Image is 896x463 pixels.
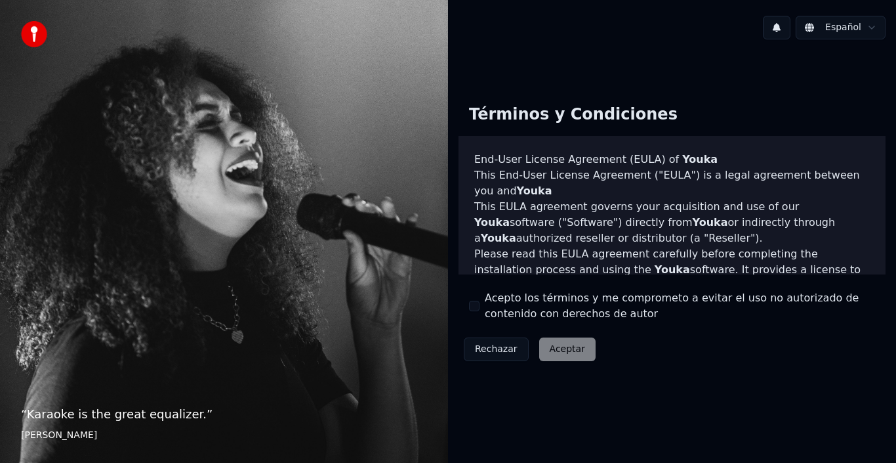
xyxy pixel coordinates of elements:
p: Please read this EULA agreement carefully before completing the installation process and using th... [474,246,870,309]
button: Rechazar [464,338,529,361]
label: Acepto los términos y me comprometo a evitar el uso no autorizado de contenido con derechos de autor [485,290,875,322]
p: This EULA agreement governs your acquisition and use of our software ("Software") directly from o... [474,199,870,246]
span: Youka [517,185,552,197]
span: Youka [481,232,516,244]
p: This End-User License Agreement ("EULA") is a legal agreement between you and [474,167,870,199]
p: “ Karaoke is the great equalizer. ” [21,405,427,424]
span: Youka [682,153,718,165]
div: Términos y Condiciones [458,94,688,136]
span: Youka [655,263,690,276]
img: youka [21,21,47,47]
span: Youka [474,216,510,229]
footer: [PERSON_NAME] [21,429,427,442]
h3: End-User License Agreement (EULA) of [474,152,870,167]
span: Youka [693,216,728,229]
